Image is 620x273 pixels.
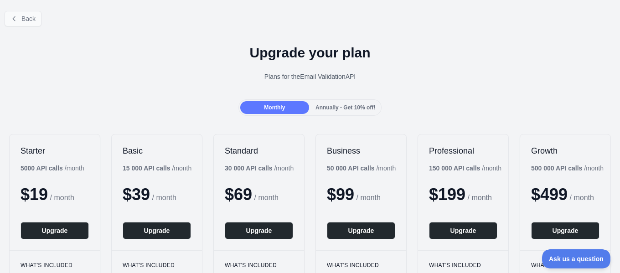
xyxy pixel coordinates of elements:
div: / month [225,164,294,173]
iframe: Toggle Customer Support [542,249,611,268]
div: Palavras-chave [109,54,144,60]
h2: Growth [531,145,599,156]
div: / month [531,164,604,173]
img: website_grey.svg [15,24,22,31]
img: tab_domain_overview_orange.svg [38,53,46,60]
div: [PERSON_NAME]: [DOMAIN_NAME] [24,24,130,31]
span: $ 99 [327,185,354,204]
div: / month [429,164,501,173]
b: 500 000 API calls [531,165,582,172]
h2: Business [327,145,395,156]
div: Domínio [48,54,70,60]
b: 30 000 API calls [225,165,273,172]
span: $ 499 [531,185,568,204]
div: / month [327,164,396,173]
h2: Professional [429,145,497,156]
div: v 4.0.25 [26,15,45,22]
h2: Standard [225,145,293,156]
b: 150 000 API calls [429,165,480,172]
img: logo_orange.svg [15,15,22,22]
span: $ 69 [225,185,252,204]
span: $ 199 [429,185,465,204]
img: tab_keywords_by_traffic_grey.svg [99,53,106,60]
b: 50 000 API calls [327,165,375,172]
